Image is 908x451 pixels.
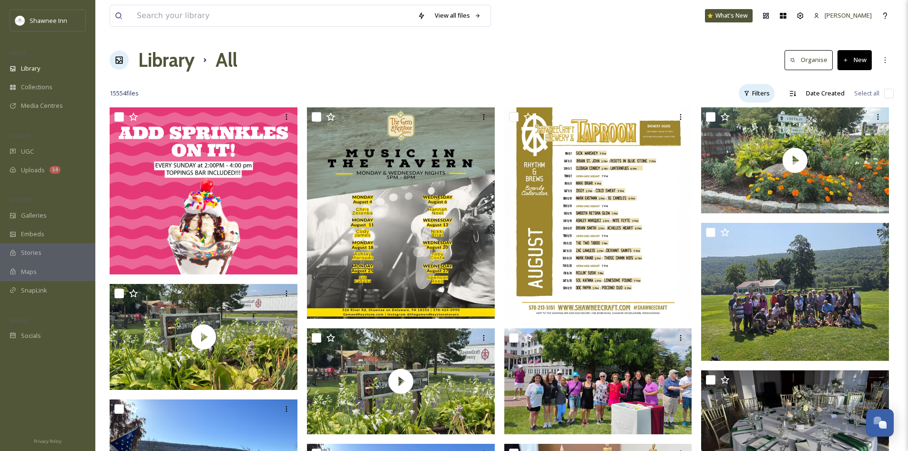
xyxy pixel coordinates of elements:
button: Organise [785,50,833,70]
a: What's New [705,9,753,22]
button: Open Chat [866,409,894,437]
span: SOCIALS [10,316,29,324]
span: Media Centres [21,101,63,110]
h1: All [215,46,237,74]
span: [PERSON_NAME] [825,11,872,20]
span: Uploads [21,166,45,175]
span: Embeds [21,230,44,239]
img: ext_1754659913.339481_jwo@shawneeinn.com-Taproom Entertainment August.png [504,107,692,319]
span: Collections [21,83,52,92]
div: 14 [50,166,61,174]
div: Filters [739,84,775,103]
span: Shawnee Inn [30,16,67,25]
img: ext_1754498292.030373_michelle_maier@yahoo.com-MAIERAMA 2025.jpg [701,223,889,361]
input: Search your library [132,5,413,26]
button: New [837,50,872,70]
a: [PERSON_NAME] [809,6,877,25]
span: Library [21,64,40,73]
span: Galleries [21,211,47,220]
a: Library [138,46,194,74]
span: MEDIA [10,49,26,56]
img: ext_1754659913.33495_jwo@shawneeinn.com-Gem Entertainment August.png [307,107,495,319]
span: COLLECT [10,132,30,139]
img: thumbnail [701,107,889,213]
img: shawnee-300x300.jpg [15,16,25,25]
a: View all files [430,6,486,25]
a: Privacy Policy [34,435,61,446]
div: Date Created [801,84,849,103]
span: Stories [21,248,41,257]
span: 15554 file s [110,89,139,98]
span: Privacy Policy [34,438,61,444]
span: SnapLink [21,286,47,295]
img: ext_1754663360.855663_jwo@shawneeinn.com-Toppings Bar 2.png [110,107,297,274]
span: WIDGETS [10,196,31,203]
span: Socials [21,331,41,340]
img: thumbnail [110,284,297,390]
a: Organise [785,50,837,70]
img: ext_1754498292.466951_michelle_maier@yahoo.com-IMG_20250802_141840376.jpg [504,328,692,434]
span: UGC [21,147,34,156]
span: Maps [21,267,37,276]
img: thumbnail [307,328,495,434]
span: Select all [854,89,879,98]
